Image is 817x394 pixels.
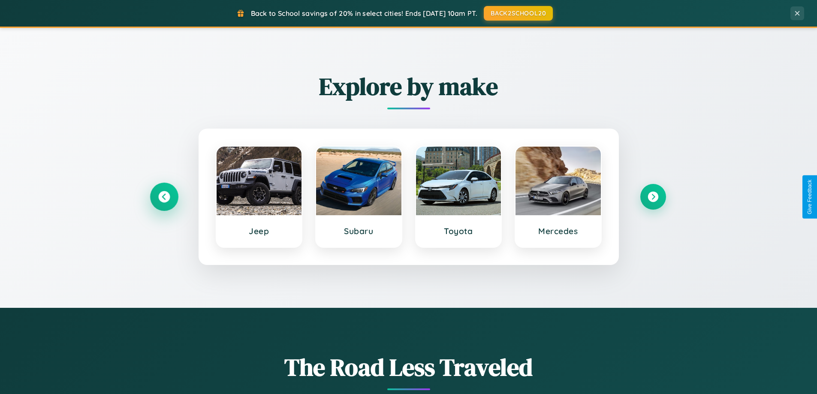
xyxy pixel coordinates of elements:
[151,351,666,384] h1: The Road Less Traveled
[151,70,666,103] h2: Explore by make
[484,6,553,21] button: BACK2SCHOOL20
[425,226,493,236] h3: Toyota
[524,226,592,236] h3: Mercedes
[251,9,477,18] span: Back to School savings of 20% in select cities! Ends [DATE] 10am PT.
[325,226,393,236] h3: Subaru
[807,180,813,214] div: Give Feedback
[225,226,293,236] h3: Jeep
